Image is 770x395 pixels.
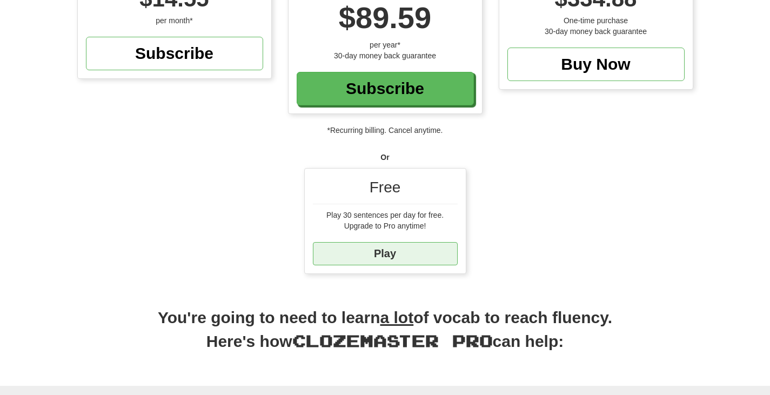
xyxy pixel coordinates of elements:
a: Buy Now [507,48,685,81]
a: Subscribe [86,37,263,70]
u: a lot [380,309,414,326]
a: Play [313,242,458,265]
div: 30-day money back guarantee [297,50,474,61]
div: per month* [86,15,263,26]
h2: You're going to need to learn of vocab to reach fluency. Here's how can help: [77,306,693,365]
strong: Or [380,153,389,162]
div: Free [313,177,458,204]
div: per year* [297,39,474,50]
div: 30-day money back guarantee [507,26,685,37]
span: $89.59 [339,1,431,35]
div: One-time purchase [507,15,685,26]
span: Clozemaster Pro [292,331,493,350]
div: Play 30 sentences per day for free. [313,210,458,220]
div: Upgrade to Pro anytime! [313,220,458,231]
a: Subscribe [297,72,474,105]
